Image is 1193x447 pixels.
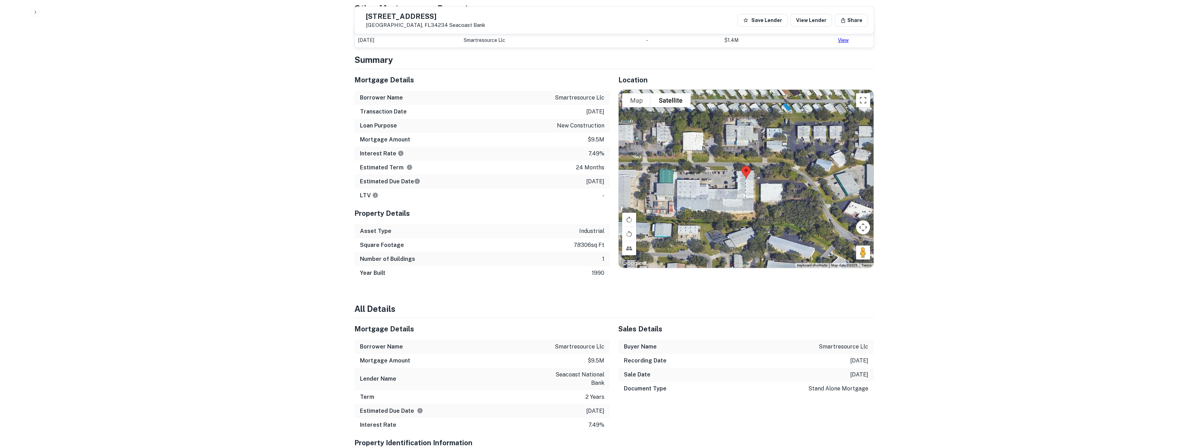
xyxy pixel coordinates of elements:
[366,13,485,20] h5: [STREET_ADDRESS]
[414,178,420,184] svg: Estimate is based on a standard schedule for this type of loan.
[819,343,868,351] p: smartresource llc
[354,208,610,219] h5: Property Details
[555,94,604,102] p: smartresource llc
[360,357,410,365] h6: Mortgage Amount
[460,33,567,47] td: smartresource llc
[602,255,604,263] p: 1
[618,324,874,334] h5: Sales Details
[354,302,874,315] h4: All Details
[354,53,874,66] h4: Summary
[797,263,827,268] button: Keyboard shortcuts
[406,164,413,170] svg: Term is based on a standard schedule for this type of loan.
[360,122,397,130] h6: Loan Purpose
[360,269,385,277] h6: Year Built
[360,375,396,383] h6: Lender Name
[360,163,413,172] h6: Estimated Term
[576,163,604,172] p: 24 months
[856,220,870,234] button: Map camera controls
[856,93,870,107] button: Toggle fullscreen view
[624,343,657,351] h6: Buyer Name
[542,371,604,387] p: seacoast national bank
[360,227,391,235] h6: Asset Type
[360,135,410,144] h6: Mortgage Amount
[354,324,610,334] h5: Mortgage Details
[360,343,403,351] h6: Borrower Name
[620,259,643,268] img: Google
[586,108,604,116] p: [DATE]
[360,255,415,263] h6: Number of Buildings
[366,22,485,28] p: [GEOGRAPHIC_DATA], FL34234
[651,93,691,107] button: Show satellite imagery
[588,149,604,158] p: 7.49%
[624,371,650,379] h6: Sale Date
[360,94,403,102] h6: Borrower Name
[360,407,423,415] h6: Estimated Due Date
[586,177,604,186] p: [DATE]
[398,150,404,156] svg: The interest rates displayed on the website are for informational purposes only and may be report...
[622,213,636,227] button: Rotate map clockwise
[624,384,667,393] h6: Document Type
[622,227,636,241] button: Rotate map counterclockwise
[1158,391,1193,425] iframe: Chat Widget
[838,37,849,43] a: View
[790,14,832,27] a: View Lender
[574,241,604,249] p: 78306 sq ft
[360,421,396,429] h6: Interest Rate
[588,357,604,365] p: $9.5m
[620,259,643,268] a: Open this area in Google Maps (opens a new window)
[360,177,420,186] h6: Estimated Due Date
[602,191,604,200] p: -
[618,75,874,85] h5: Location
[579,227,604,235] p: industrial
[360,191,378,200] h6: LTV
[850,357,868,365] p: [DATE]
[737,14,788,27] button: Save Lender
[856,246,870,259] button: Drag Pegman onto the map to open Street View
[372,192,378,198] svg: LTVs displayed on the website are for informational purposes only and may be reported incorrectly...
[622,93,651,107] button: Show street map
[835,14,868,27] button: Share
[555,343,604,351] p: smartresource llc
[831,263,857,267] span: Map data ©2025
[354,2,874,15] h4: Other Mortgages on Property
[360,108,407,116] h6: Transaction Date
[557,122,604,130] p: new construction
[850,371,868,379] p: [DATE]
[586,393,604,401] p: 2 years
[592,269,604,277] p: 1990
[360,241,404,249] h6: Square Footage
[622,241,636,255] button: Tilt map
[586,407,604,415] p: [DATE]
[808,384,868,393] p: stand alone mortgage
[642,33,721,47] td: -
[355,33,460,47] td: [DATE]
[449,22,485,28] a: Seacoast Bank
[721,33,834,47] td: $1.4M
[417,408,423,414] svg: Estimate is based on a standard schedule for this type of loan.
[360,149,404,158] h6: Interest Rate
[588,421,604,429] p: 7.49%
[588,135,604,144] p: $9.5m
[360,393,374,401] h6: Term
[862,263,871,267] a: Terms
[624,357,667,365] h6: Recording Date
[354,75,610,85] h5: Mortgage Details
